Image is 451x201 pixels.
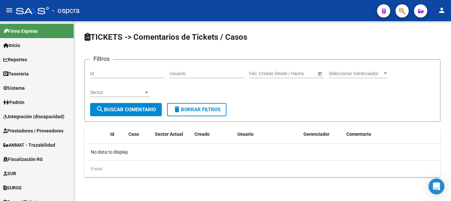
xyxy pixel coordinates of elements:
[5,6,13,14] mat-icon: menu
[3,113,64,120] span: Integración (discapacidad)
[303,131,330,137] span: Gerenciador
[3,141,55,149] span: ANMAT - Trazabilidad
[90,54,113,64] h3: Filtros
[192,127,235,141] datatable-header-cell: Creado
[152,127,192,141] datatable-header-cell: Sector Actual
[167,103,226,116] button: Borrar Filtros
[3,170,16,177] span: SUR
[194,131,210,137] span: Creado
[128,131,139,137] span: Caso
[52,3,80,18] span: - ospcra
[3,127,63,134] span: Prestadores / Proveedores
[235,127,301,141] datatable-header-cell: Usuario
[3,184,22,191] span: SURGE
[3,156,43,163] span: Fiscalización RG
[346,131,371,137] span: Comentario
[438,6,446,14] mat-icon: person
[249,71,273,76] input: Fecha inicio
[316,70,323,77] button: Open calendar
[110,131,114,137] span: Id
[3,56,27,63] span: Reportes
[126,127,152,141] datatable-header-cell: Caso
[3,27,38,35] span: Firma Express
[173,107,221,113] span: Borrar Filtros
[3,84,25,92] span: Sistema
[96,105,104,113] mat-icon: search
[279,71,311,76] input: Fecha fin
[3,42,20,49] span: Inicio
[90,90,144,95] span: Sector
[344,127,440,141] datatable-header-cell: Comentario
[173,105,181,113] mat-icon: delete
[237,131,254,137] span: Usuario
[429,178,444,194] div: Open Intercom Messenger
[108,127,126,141] datatable-header-cell: Id
[85,161,440,177] div: 0 total
[155,131,183,137] span: Sector Actual
[3,70,29,77] span: Tesorería
[329,71,382,76] span: Seleccionar Gerenciador
[301,127,344,141] datatable-header-cell: Gerenciador
[90,103,162,116] button: Buscar Comentario
[3,99,24,106] span: Padrón
[96,107,156,113] span: Buscar Comentario
[85,32,247,42] span: TICKETS -> Comentarios de Tickets / Casos
[85,144,440,160] div: No data to display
